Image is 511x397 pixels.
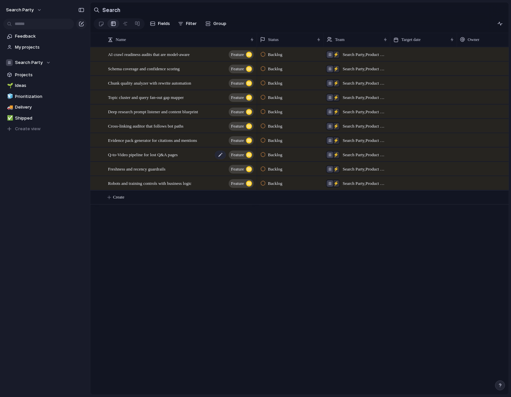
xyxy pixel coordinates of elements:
[268,123,282,130] span: Backlog
[268,166,282,173] span: Backlog
[108,50,190,58] span: AI crawl readiness audits that are model-aware
[3,81,87,91] a: 🌱Ideas
[158,20,170,27] span: Fields
[3,70,87,80] a: Projects
[3,124,87,134] button: Create view
[343,51,387,58] span: Search Party , Product & Engineering
[108,151,178,158] span: Q-to-Video pipeline for lost Q&A pages
[15,115,84,122] span: Shipped
[343,123,387,130] span: Search Party , Product & Engineering
[6,104,13,111] button: 🚚
[343,152,387,158] span: Search Party , Product & Engineering
[108,122,183,130] span: Cross-linking auditor that follows bot paths
[229,79,254,88] button: Feature
[335,36,345,43] span: Team
[229,108,254,116] button: Feature
[268,109,282,115] span: Backlog
[229,165,254,174] button: Feature
[7,114,12,122] div: ✅
[3,92,87,102] a: 🧊Prioritization
[6,115,13,122] button: ✅
[7,93,12,100] div: 🧊
[333,137,339,144] div: ⚡
[231,50,244,59] span: Feature
[268,94,282,101] span: Backlog
[6,93,13,100] button: 🧊
[343,180,387,187] span: Search Party , Product & Engineering
[268,180,282,187] span: Backlog
[343,137,387,144] span: Search Party , Product & Engineering
[108,93,184,101] span: Topic cluster and query fan-out gap mapper
[231,122,244,131] span: Feature
[102,6,120,14] h2: Search
[3,113,87,123] a: ✅Shipped
[3,42,87,52] a: My projects
[333,80,339,87] div: ⚡
[333,166,339,173] div: ⚡
[268,51,282,58] span: Backlog
[333,180,339,187] div: ⚡
[333,66,339,72] div: ⚡
[15,93,84,100] span: Prioritization
[3,102,87,112] a: 🚚Delivery
[108,79,191,87] span: Chunk quality analyzer with rewrite automation
[229,65,254,73] button: Feature
[229,50,254,59] button: Feature
[116,36,126,43] span: Name
[401,36,421,43] span: Target date
[268,152,282,158] span: Backlog
[333,123,339,130] div: ⚡
[108,108,198,115] span: Deep research prompt listener and content blueprint
[333,152,339,158] div: ⚡
[3,5,45,15] button: Search Party
[175,18,199,29] button: Filter
[3,58,87,68] button: Search Party
[268,137,282,144] span: Backlog
[343,80,387,87] span: Search Party , Product & Engineering
[268,66,282,72] span: Backlog
[15,72,84,78] span: Projects
[231,179,244,188] span: Feature
[468,36,479,43] span: Owner
[7,82,12,90] div: 🌱
[231,150,244,160] span: Feature
[15,126,41,132] span: Create view
[231,136,244,145] span: Feature
[186,20,197,27] span: Filter
[15,59,43,66] span: Search Party
[343,109,387,115] span: Search Party , Product & Engineering
[229,179,254,188] button: Feature
[231,79,244,88] span: Feature
[343,66,387,72] span: Search Party , Product & Engineering
[213,20,226,27] span: Group
[108,65,180,72] span: Schema coverage and confidence scoring
[7,104,12,111] div: 🚚
[202,18,230,29] button: Group
[147,18,173,29] button: Fields
[229,122,254,131] button: Feature
[3,31,87,41] a: Feedback
[229,151,254,159] button: Feature
[229,136,254,145] button: Feature
[268,36,279,43] span: Status
[229,93,254,102] button: Feature
[268,80,282,87] span: Backlog
[6,7,34,13] span: Search Party
[333,94,339,101] div: ⚡
[343,94,387,101] span: Search Party , Product & Engineering
[15,82,84,89] span: Ideas
[108,136,197,144] span: Evidence pack generator for citations and mentions
[231,93,244,102] span: Feature
[15,44,84,51] span: My projects
[333,109,339,115] div: ⚡
[108,179,192,187] span: Robots and training controls with business logic
[231,64,244,74] span: Feature
[15,33,84,40] span: Feedback
[333,51,339,58] div: ⚡
[231,165,244,174] span: Feature
[6,82,13,89] button: 🌱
